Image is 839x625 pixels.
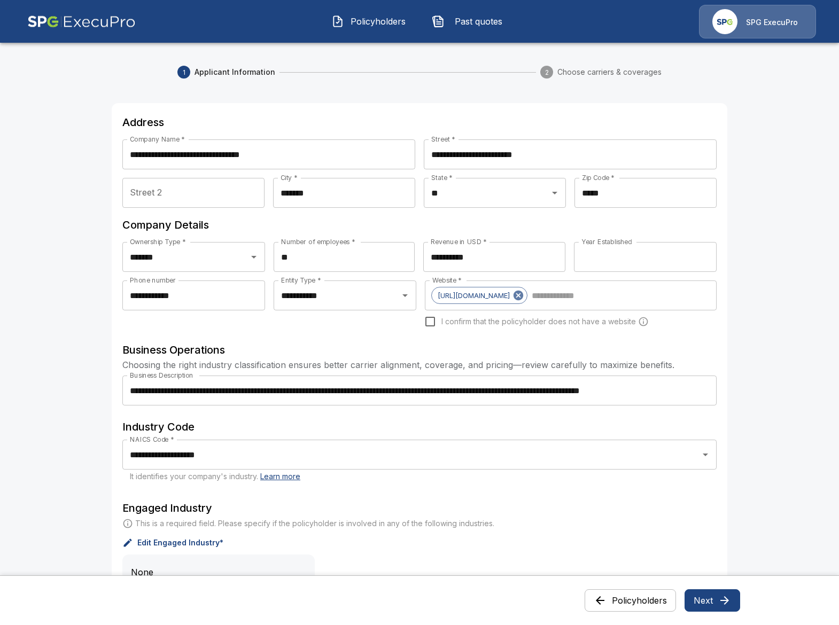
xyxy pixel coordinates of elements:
h6: Address [122,114,717,131]
text: 1 [183,68,185,76]
h6: Industry Code [122,418,717,435]
label: State * [431,173,453,182]
label: Zip Code * [582,173,615,182]
label: Business Description [130,371,193,380]
a: Agency IconSPG ExecuPro [699,5,816,38]
span: It identifies your company's industry. [130,472,300,481]
label: Revenue in USD * [431,237,487,246]
label: Website * [432,276,462,285]
span: None [131,567,153,577]
h6: Engaged Industry [122,499,717,517]
button: Open [246,249,261,264]
span: Applicant Information [195,67,275,77]
label: Phone number [130,276,176,285]
span: I confirm that the policyholder does not have a website [441,316,636,327]
button: Open [547,185,562,200]
span: Policyholders [348,15,407,28]
a: Learn more [260,472,300,481]
button: Open [398,288,413,303]
button: Open [698,447,713,462]
div: [URL][DOMAIN_NAME] [431,287,527,304]
text: 2 [545,68,548,76]
img: Past quotes Icon [432,15,445,28]
img: Policyholders Icon [331,15,344,28]
p: SPG ExecuPro [746,17,798,28]
span: Past quotes [449,15,508,28]
button: Policyholders [585,589,676,612]
button: Past quotes IconPast quotes [424,7,516,35]
label: City * [281,173,298,182]
button: Next [685,589,740,612]
svg: Carriers run a cyber security scan on the policyholders' websites. Please enter a website wheneve... [638,316,649,327]
p: Edit Engaged Industry* [137,539,223,546]
p: Choosing the right industry classification ensures better carrier alignment, coverage, and pricin... [122,358,717,371]
label: Company Name * [130,135,185,144]
label: Year Established [581,237,632,246]
span: [URL][DOMAIN_NAME] [432,290,516,302]
h6: Business Operations [122,341,717,358]
label: Ownership Type * [130,237,185,246]
label: NAICS Code * [130,435,174,444]
img: AA Logo [27,5,136,38]
button: Policyholders IconPolicyholders [323,7,415,35]
label: Entity Type * [281,276,321,285]
img: Agency Icon [712,9,737,34]
h6: Company Details [122,216,717,233]
label: Street * [431,135,455,144]
p: This is a required field. Please specify if the policyholder is involved in any of the following ... [135,518,494,529]
span: Choose carriers & coverages [557,67,662,77]
label: Number of employees * [281,237,355,246]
